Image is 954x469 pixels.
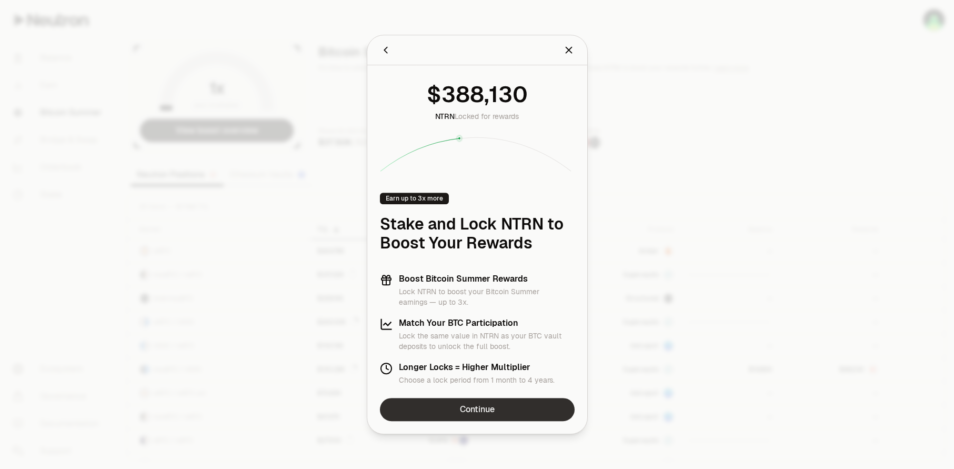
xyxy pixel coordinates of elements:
div: Earn up to 3x more [380,193,449,204]
h1: Stake and Lock NTRN to Boost Your Rewards [380,215,575,253]
button: Close [563,43,575,57]
h3: Boost Bitcoin Summer Rewards [399,274,575,284]
p: Lock the same value in NTRN as your BTC vault deposits to unlock the full boost. [399,331,575,352]
span: NTRN [435,112,455,121]
p: Lock NTRN to boost your Bitcoin Summer earnings — up to 3x. [399,286,575,307]
h3: Longer Locks = Higher Multiplier [399,362,555,373]
a: Continue [380,398,575,421]
button: Back [380,43,391,57]
p: Choose a lock period from 1 month to 4 years. [399,375,555,385]
div: Locked for rewards [435,111,519,122]
h3: Match Your BTC Participation [399,318,575,328]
